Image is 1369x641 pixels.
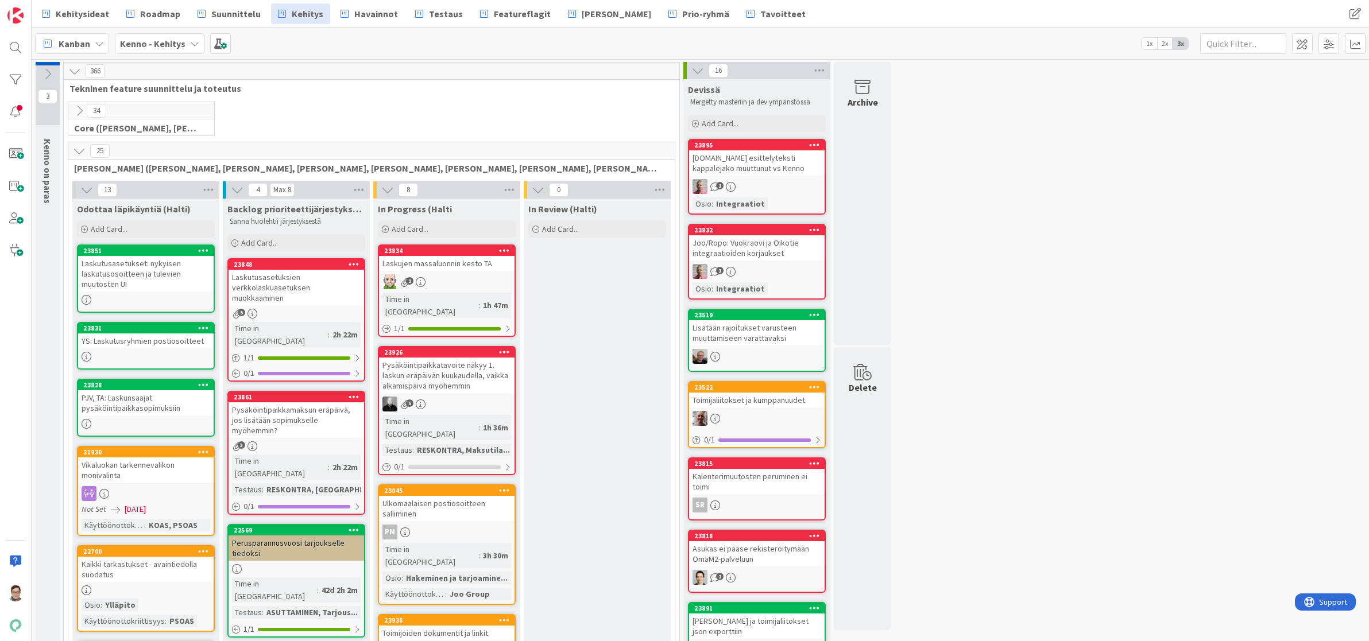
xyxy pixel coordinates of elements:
[693,264,707,279] img: HJ
[232,606,262,619] div: Testaus
[480,299,511,312] div: 1h 47m
[74,162,660,174] span: Halti (Sebastian, VilleH, Riikka, Antti, MikkoV, PetriH, PetriM)
[83,448,214,456] div: 21930
[229,392,364,402] div: 23861
[78,246,214,256] div: 23851
[78,447,214,457] div: 21930
[473,3,558,24] a: Featureflagit
[82,615,165,627] div: Käyttöönottokriittisyys
[379,321,515,336] div: 1/1
[379,347,515,393] div: 23926Pysäköintipaikkatavoite näkyy 1. laskun eräpäivän kuukaudella, vaikka alkamispäivä myöhemmin
[689,320,825,345] div: Lisätään rajoitukset varusteen muuttamiseen varattavaksi
[689,393,825,407] div: Toimijaliitokset ja kumppanuudet
[384,616,515,624] div: 23938
[229,499,364,514] div: 0/1
[229,402,364,438] div: Pysäköintipaikkamaksun eräpäivä, jos lisätään sopimukselle myöhemmin?
[229,622,364,636] div: 1/1
[262,483,264,496] span: :
[229,259,364,270] div: 23848
[480,549,511,562] div: 3h 30m
[378,203,452,215] span: In Progress (Halti
[379,615,515,626] div: 23938
[693,349,707,364] img: JH
[211,7,261,21] span: Suunnittelu
[382,293,478,318] div: Time in [GEOGRAPHIC_DATA]
[709,64,728,77] span: 16
[713,197,768,210] div: Integraatiot
[83,324,214,332] div: 23831
[144,519,146,531] span: :
[229,270,364,305] div: Laskutusasetuksien verkkolaskuasetuksen muokkaaminen
[689,459,825,469] div: 23815
[689,469,825,494] div: Kalenterimuutosten peruminen ei toimi
[689,459,825,494] div: 23815Kalenterimuutosten peruminen ei toimi
[693,282,711,295] div: Osio
[90,144,110,158] span: 25
[689,150,825,176] div: [DOMAIN_NAME] esittelyteksti kappalejako muuttunut vs Kenno
[262,606,264,619] span: :
[243,500,254,512] span: 0 / 1
[478,421,480,434] span: :
[334,3,405,24] a: Havainnot
[379,274,515,289] div: AN
[317,584,319,596] span: :
[100,599,102,611] span: :
[689,541,825,566] div: Asukas ei pääse rekisteröitymään OmaM2-palveluun
[549,183,569,197] span: 0
[379,246,515,271] div: 23834Laskujen massaluonnin kesto TA
[83,247,214,255] div: 23851
[379,525,515,539] div: PM
[35,3,116,24] a: Kehitysideat
[702,118,738,129] span: Add Card...
[478,299,480,312] span: :
[230,217,363,226] p: Sanna huolehtii järjestyksestä
[229,525,364,535] div: 22569
[119,3,187,24] a: Roadmap
[78,333,214,348] div: YS: Laskutusryhmien postiosoitteet
[354,7,398,21] span: Havainnot
[528,203,597,215] span: In Review (Halti)
[690,98,823,107] p: Mergetty masteriin ja dev ympäristössä
[689,382,825,407] div: 23522Toimijaliitokset ja kumppanuudet
[694,604,825,612] div: 23891
[78,380,214,390] div: 23828
[689,140,825,176] div: 23895[DOMAIN_NAME] esittelyteksti kappalejako muuttunut vs Kenno
[382,572,401,584] div: Osio
[382,543,478,568] div: Time in [GEOGRAPHIC_DATA]
[1200,33,1286,54] input: Quick Filter...
[693,498,707,512] div: SR
[689,225,825,261] div: 23832Joo/Ropo: Vuokraovi ja Oikotie integraatioiden korjaukset
[662,3,736,24] a: Prio-ryhmä
[689,264,825,279] div: HJ
[243,623,254,635] span: 1 / 1
[711,197,713,210] span: :
[264,483,396,496] div: RESKONTRA, [GEOGRAPHIC_DATA]
[140,7,180,21] span: Roadmap
[694,226,825,234] div: 23832
[394,461,405,473] span: 0 / 1
[82,519,144,531] div: Käyttöönottokriittisyys
[399,183,418,197] span: 8
[271,3,330,24] a: Kehitys
[330,461,361,473] div: 2h 22m
[406,399,413,407] span: 5
[384,247,515,255] div: 23834
[384,348,515,356] div: 23926
[716,267,724,274] span: 1
[102,599,138,611] div: Ylläpito
[91,224,127,234] span: Add Card...
[328,461,330,473] span: :
[59,37,90,50] span: Kanban
[478,549,480,562] span: :
[238,309,245,316] span: 5
[694,383,825,391] div: 23522
[689,225,825,235] div: 23832
[165,615,167,627] span: :
[69,83,665,94] span: Tekninen feature suunnittelu ja toteutus
[78,323,214,333] div: 23831
[694,460,825,468] div: 23815
[740,3,813,24] a: Tavoitteet
[382,415,478,440] div: Time in [GEOGRAPHIC_DATA]
[688,84,720,95] span: Devissä
[379,358,515,393] div: Pysäköintipaikkatavoite näkyy 1. laskun eräpäivän kuukaudella, vaikka alkamispäivä myöhemmin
